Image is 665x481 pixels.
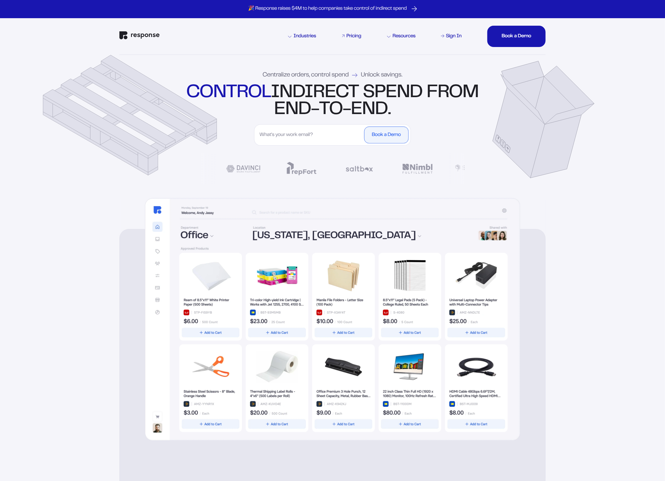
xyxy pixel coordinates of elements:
[364,127,409,144] button: Book a Demo
[119,31,160,41] a: Response Home
[347,34,361,39] div: Pricing
[502,34,531,39] div: Book a Demo
[446,34,462,39] div: Sign In
[248,6,407,12] p: 🎉 Response raises $4M to help companies take control of indirect spend
[361,72,402,78] span: Unlock savings.
[372,133,401,138] div: Book a Demo
[256,127,363,144] input: What's your work email?
[119,31,160,39] img: Response Logo
[387,34,416,39] div: Resources
[487,26,546,47] button: Book a DemoBook a DemoBook a DemoBook a DemoBook a DemoBook a Demo
[186,85,271,101] strong: control
[145,198,520,441] img: a screenshot of Response's interface, showing products categorized by department and location
[181,231,245,241] div: Office
[341,33,363,40] a: Pricing
[185,84,480,118] div: indirect spend from end-to-end.
[252,231,470,241] div: [US_STATE], [GEOGRAPHIC_DATA]
[288,34,316,39] div: Industries
[263,72,402,78] div: Centralize orders, control spend
[440,33,463,40] a: Sign In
